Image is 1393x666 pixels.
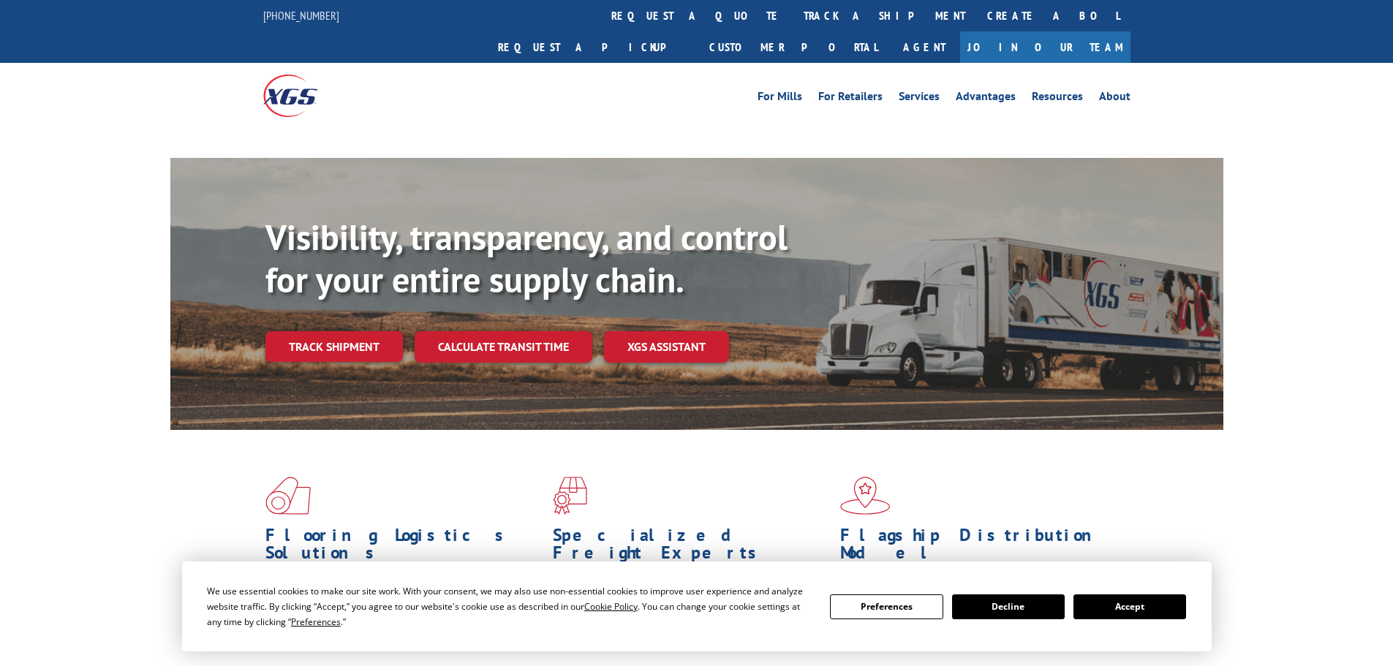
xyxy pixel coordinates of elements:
[1032,91,1083,107] a: Resources
[265,526,542,569] h1: Flooring Logistics Solutions
[265,331,403,362] a: Track shipment
[830,594,943,619] button: Preferences
[263,8,339,23] a: [PHONE_NUMBER]
[604,331,729,363] a: XGS ASSISTANT
[553,477,587,515] img: xgs-icon-focused-on-flooring-red
[553,526,829,569] h1: Specialized Freight Experts
[818,91,883,107] a: For Retailers
[207,583,812,629] div: We use essential cookies to make our site work. With your consent, we may also use non-essential ...
[1099,91,1130,107] a: About
[952,594,1065,619] button: Decline
[1073,594,1186,619] button: Accept
[899,91,940,107] a: Services
[888,31,960,63] a: Agent
[415,331,592,363] a: Calculate transit time
[960,31,1130,63] a: Join Our Team
[487,31,698,63] a: Request a pickup
[584,600,638,613] span: Cookie Policy
[840,526,1117,569] h1: Flagship Distribution Model
[291,616,341,628] span: Preferences
[182,561,1212,651] div: Cookie Consent Prompt
[698,31,888,63] a: Customer Portal
[840,477,891,515] img: xgs-icon-flagship-distribution-model-red
[758,91,802,107] a: For Mills
[265,477,311,515] img: xgs-icon-total-supply-chain-intelligence-red
[265,214,788,302] b: Visibility, transparency, and control for your entire supply chain.
[956,91,1016,107] a: Advantages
